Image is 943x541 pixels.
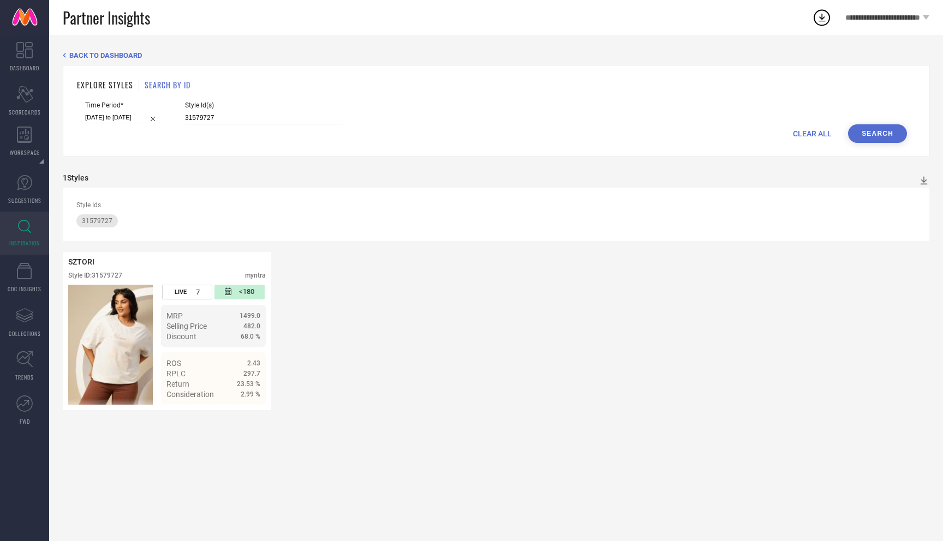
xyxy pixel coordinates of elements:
[20,417,30,425] span: FWD
[812,8,832,27] div: Open download list
[239,287,254,297] span: <180
[76,201,916,209] div: Style Ids
[166,322,207,330] span: Selling Price
[77,79,133,91] h1: EXPLORE STYLES
[15,373,34,381] span: TRENDS
[10,148,40,157] span: WORKSPACE
[10,64,39,72] span: DASHBOARD
[243,370,260,377] span: 297.7
[68,285,153,405] img: Style preview image
[166,359,181,368] span: ROS
[214,285,265,299] div: Number of days since the style was first listed on the platform
[8,285,41,293] span: CDC INSIGHTS
[793,129,832,138] span: CLEAR ALL
[245,272,266,279] div: myntra
[69,51,142,59] span: BACK TO DASHBOARD
[85,101,160,109] span: Time Period*
[166,390,214,399] span: Consideration
[185,101,343,109] span: Style Id(s)
[8,196,41,205] span: SUGGESTIONS
[247,359,260,367] span: 2.43
[166,311,183,320] span: MRP
[237,380,260,388] span: 23.53 %
[63,173,88,182] div: 1 Styles
[82,217,112,225] span: 31579727
[236,410,260,418] span: Details
[162,285,212,299] div: Number of days the style has been live on the platform
[185,112,343,124] input: Enter comma separated style ids e.g. 12345, 67890
[166,369,186,378] span: RPLC
[63,7,150,29] span: Partner Insights
[9,108,41,116] span: SCORECARDS
[68,272,122,279] div: Style ID: 31579727
[241,333,260,340] span: 68.0 %
[166,332,196,341] span: Discount
[196,288,200,296] span: 7
[243,322,260,330] span: 482.0
[68,285,153,405] div: Click to view image
[9,329,41,338] span: COLLECTIONS
[85,112,160,123] input: Select time period
[240,312,260,320] span: 1499.0
[68,257,94,266] span: SZTORI
[166,380,189,388] span: Return
[9,239,40,247] span: INSPIRATION
[175,288,187,296] span: LIVE
[145,79,190,91] h1: SEARCH BY ID
[225,410,260,418] a: Details
[848,124,907,143] button: Search
[241,390,260,398] span: 2.99 %
[63,51,929,59] div: Back TO Dashboard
